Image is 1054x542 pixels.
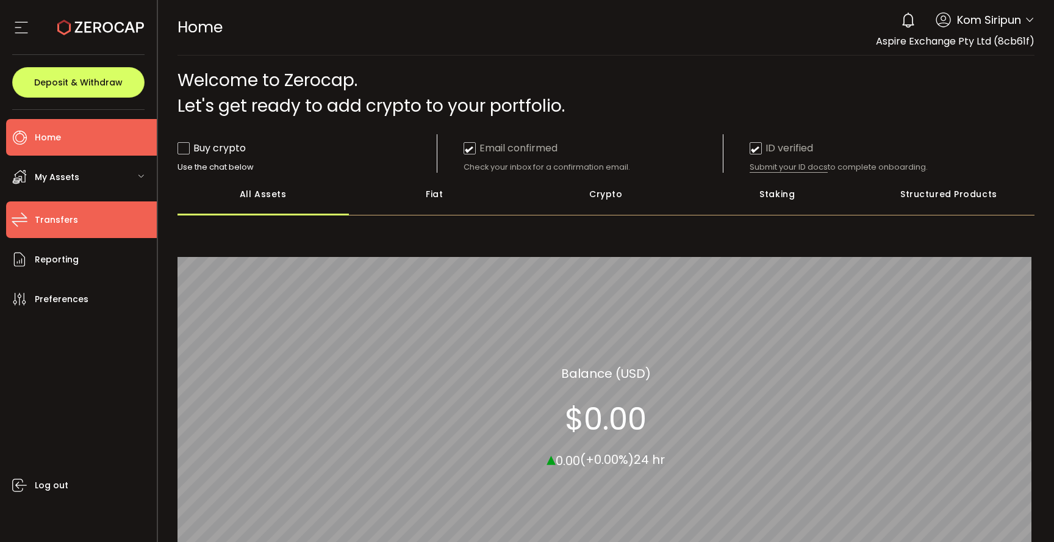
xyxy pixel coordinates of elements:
div: Use the chat below [177,162,437,173]
div: to complete onboarding. [750,162,1009,173]
div: Fiat [349,173,520,215]
span: Home [35,129,61,146]
div: Staking [692,173,863,215]
div: Structured Products [863,173,1034,215]
span: Deposit & Withdraw [34,78,123,87]
section: Balance (USD) [561,364,651,382]
span: ▴ [547,445,556,471]
section: $0.00 [565,400,647,437]
div: Welcome to Zerocap. Let's get ready to add crypto to your portfolio. [177,68,1035,119]
div: Check your inbox for a confirmation email. [464,162,723,173]
div: Crypto [520,173,692,215]
span: Home [177,16,223,38]
div: All Assets [177,173,349,215]
span: Log out [35,477,68,494]
span: Preferences [35,291,88,308]
div: Email confirmed [464,140,557,156]
span: My Assets [35,168,79,186]
div: Buy crypto [177,140,246,156]
span: Aspire Exchange Pty Ltd (8cb61f) [876,34,1034,48]
span: (+0.00%) [580,451,634,468]
button: Deposit & Withdraw [12,67,145,98]
span: Kom Siripun [957,12,1021,28]
span: 0.00 [556,452,580,469]
span: Transfers [35,211,78,229]
span: 24 hr [634,451,665,468]
iframe: Chat Widget [993,483,1054,542]
span: Reporting [35,251,79,269]
span: Submit your ID docs [750,162,828,173]
div: ID verified [750,140,813,156]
